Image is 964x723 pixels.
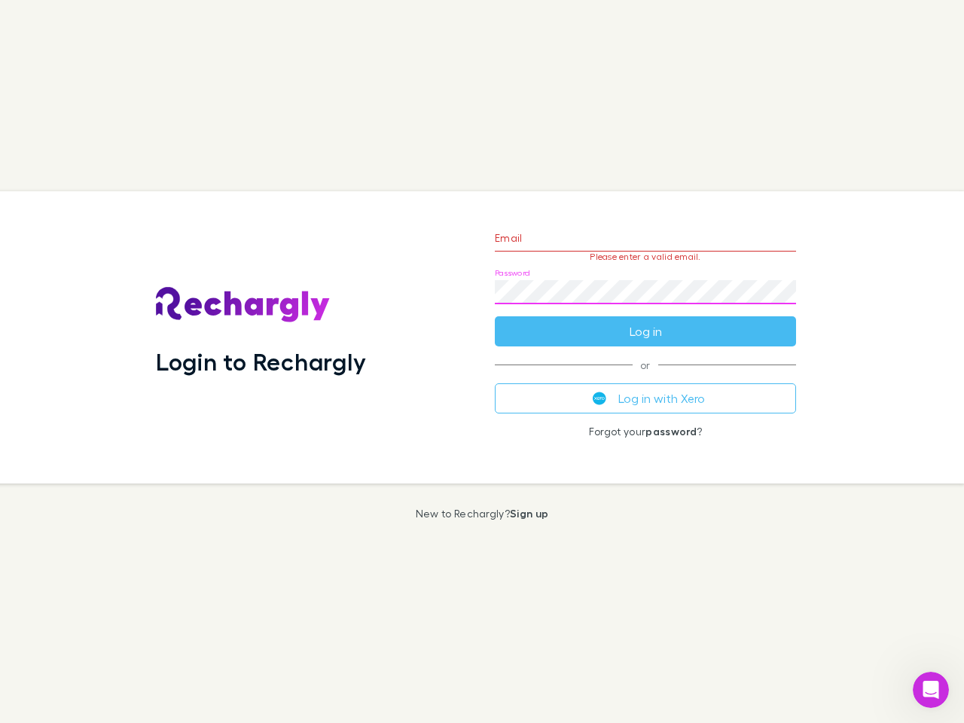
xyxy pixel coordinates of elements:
[510,507,548,520] a: Sign up
[913,672,949,708] iframe: Intercom live chat
[495,383,796,413] button: Log in with Xero
[156,287,331,323] img: Rechargly's Logo
[416,508,549,520] p: New to Rechargly?
[495,316,796,346] button: Log in
[495,252,796,262] p: Please enter a valid email.
[156,347,366,376] h1: Login to Rechargly
[593,392,606,405] img: Xero's logo
[495,426,796,438] p: Forgot your ?
[495,365,796,365] span: or
[495,267,530,279] label: Password
[645,425,697,438] a: password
